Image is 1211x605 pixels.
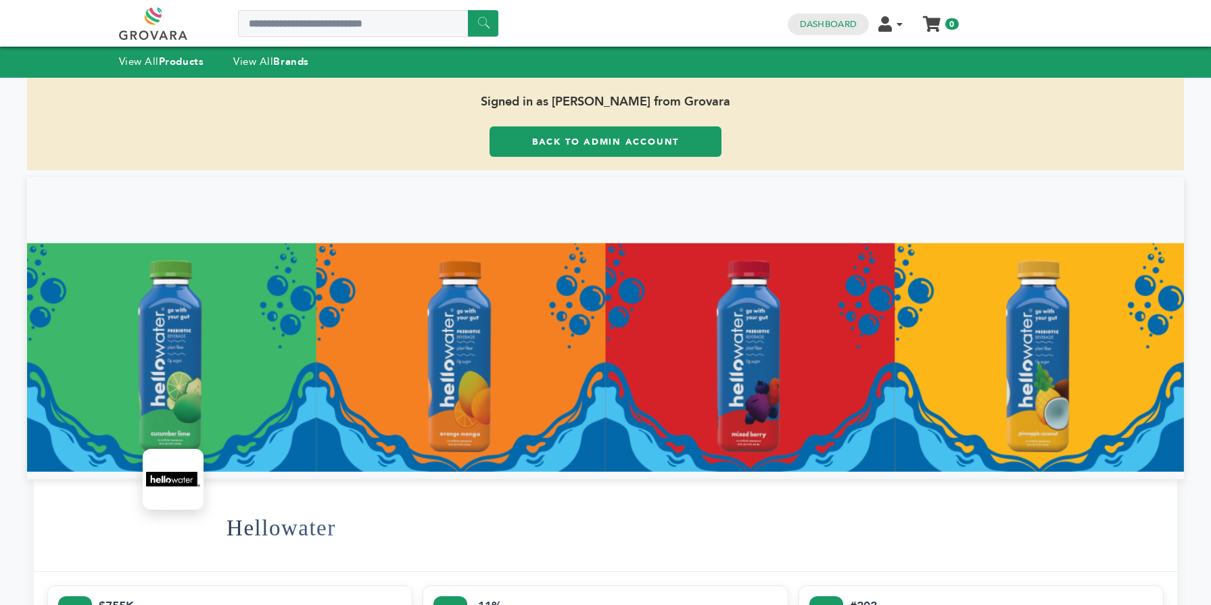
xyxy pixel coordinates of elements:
span: 0 [945,18,958,30]
img: Hellowater Logo [146,452,200,506]
a: View AllProducts [119,55,204,68]
a: Dashboard [800,18,857,30]
a: Back to Admin Account [490,126,721,157]
h1: Hellowater [227,495,336,561]
span: Signed in as [PERSON_NAME] from Grovara [27,78,1184,126]
strong: Products [159,55,204,68]
a: View AllBrands [233,55,309,68]
strong: Brands [273,55,308,68]
a: My Cart [924,12,939,26]
input: Search a product or brand... [238,10,498,37]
